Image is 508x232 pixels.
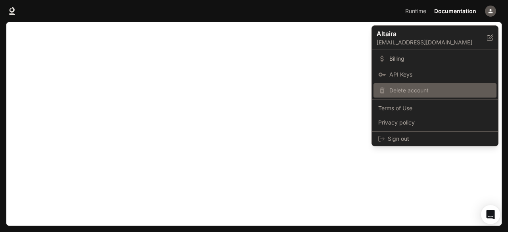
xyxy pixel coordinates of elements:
[372,26,498,50] div: Altaira[EMAIL_ADDRESS][DOMAIN_NAME]
[373,52,496,66] a: Billing
[372,132,498,146] div: Sign out
[373,115,496,130] a: Privacy policy
[378,104,492,112] span: Terms of Use
[373,101,496,115] a: Terms of Use
[377,29,474,38] p: Altaira
[373,67,496,82] a: API Keys
[378,119,492,127] span: Privacy policy
[373,83,496,98] div: Delete account
[388,135,492,143] span: Sign out
[377,38,487,46] p: [EMAIL_ADDRESS][DOMAIN_NAME]
[389,71,492,79] span: API Keys
[389,86,492,94] span: Delete account
[389,55,492,63] span: Billing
